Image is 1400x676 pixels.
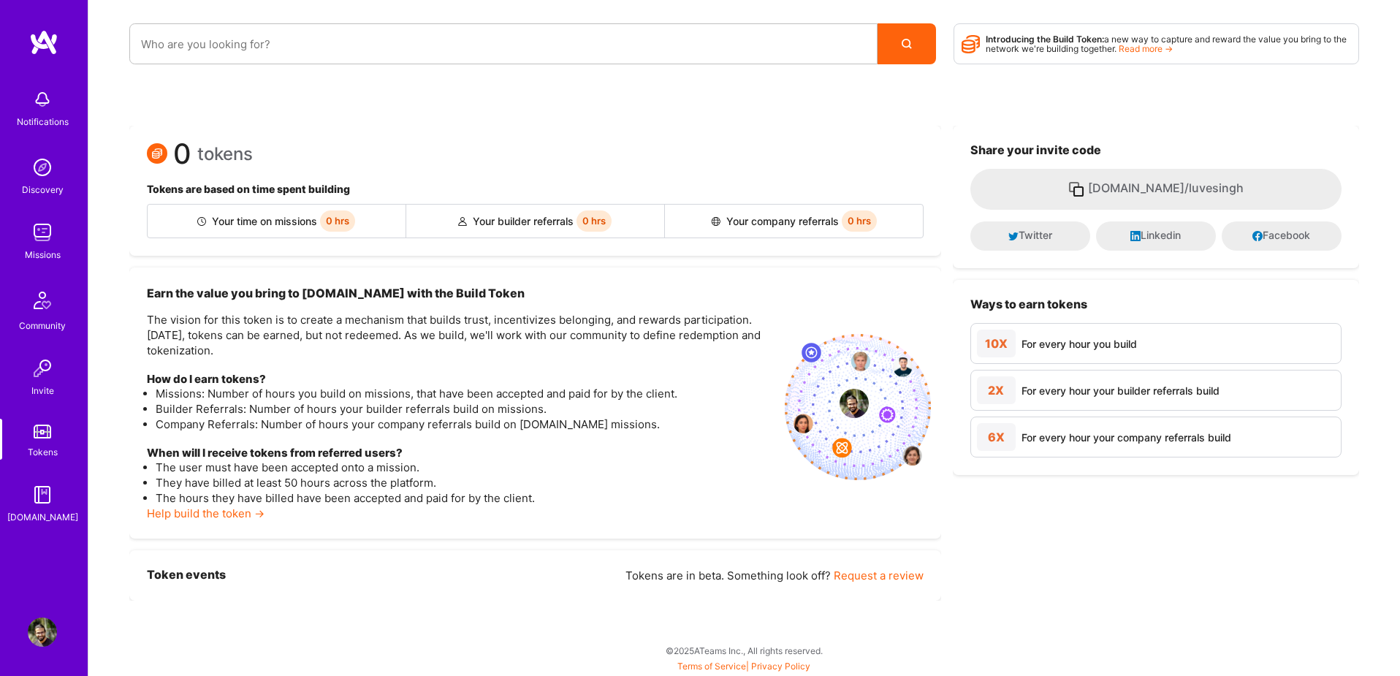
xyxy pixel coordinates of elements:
[1130,231,1141,241] i: icon LinkedInDark
[840,389,869,418] img: profile
[22,182,64,197] div: Discovery
[28,618,57,647] img: User Avatar
[665,205,923,238] div: Your company referrals
[25,247,61,262] div: Missions
[977,376,1016,404] div: 2X
[141,26,866,63] input: Who are you looking for?
[28,218,57,247] img: teamwork
[1119,43,1173,54] a: Read more →
[156,401,773,417] li: Builder Referrals: Number of hours your builder referrals build on missions.
[785,334,931,480] img: invite
[842,210,877,232] span: 0 hrs
[147,506,265,520] a: Help build the token →
[148,205,406,238] div: Your time on missions
[29,29,58,56] img: logo
[320,210,355,232] span: 0 hrs
[677,661,810,672] span: |
[751,661,810,672] a: Privacy Policy
[24,618,61,647] a: User Avatar
[147,447,773,460] h4: When will I receive tokens from referred users?
[7,509,78,525] div: [DOMAIN_NAME]
[834,569,924,582] a: Request a review
[156,417,773,432] li: Company Referrals: Number of hours your company referrals build on [DOMAIN_NAME] missions.
[88,632,1400,669] div: © 2025 ATeams Inc., All rights reserved.
[1022,336,1137,352] div: For every hour you build
[1008,231,1019,241] i: icon Twitter
[28,480,57,509] img: guide book
[1252,231,1263,241] i: icon Facebook
[173,146,191,162] span: 0
[902,39,912,49] i: icon Search
[458,217,467,226] img: Builder referral icon
[28,153,57,182] img: discovery
[970,169,1342,210] button: [DOMAIN_NAME]/luvesingh
[25,283,60,318] img: Community
[977,330,1016,357] div: 10X
[962,30,980,58] i: icon Points
[34,425,51,438] img: tokens
[625,569,831,582] span: Tokens are in beta. Something look off?
[28,85,57,114] img: bell
[1096,221,1216,251] button: Linkedin
[19,318,66,333] div: Community
[28,354,57,383] img: Invite
[147,312,773,358] p: The vision for this token is to create a mechanism that builds trust, incentivizes belonging, and...
[147,285,773,301] h3: Earn the value you bring to [DOMAIN_NAME] with the Build Token
[156,490,773,506] li: The hours they have billed have been accepted and paid for by the client.
[986,34,1347,54] span: a new way to capture and reward the value you bring to the network we're building together.
[147,183,924,196] h4: Tokens are based on time spent building
[970,143,1342,157] h3: Share your invite code
[197,217,206,226] img: Builder icon
[147,143,167,164] img: Token icon
[1022,430,1231,445] div: For every hour your company referrals build
[147,568,226,583] h3: Token events
[156,460,773,475] li: The user must have been accepted onto a mission.
[197,146,253,162] span: tokens
[977,423,1016,451] div: 6X
[17,114,69,129] div: Notifications
[711,217,720,226] img: Company referral icon
[156,475,773,490] li: They have billed at least 50 hours across the platform.
[28,444,58,460] div: Tokens
[1068,181,1085,198] i: icon Copy
[1222,221,1342,251] button: Facebook
[147,373,773,386] h4: How do I earn tokens?
[577,210,612,232] span: 0 hrs
[156,386,773,401] li: Missions: Number of hours you build on missions, that have been accepted and paid for by the client.
[970,297,1342,311] h3: Ways to earn tokens
[31,383,54,398] div: Invite
[406,205,665,238] div: Your builder referrals
[677,661,746,672] a: Terms of Service
[986,34,1104,45] strong: Introducing the Build Token:
[1022,383,1220,398] div: For every hour your builder referrals build
[970,221,1090,251] button: Twitter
